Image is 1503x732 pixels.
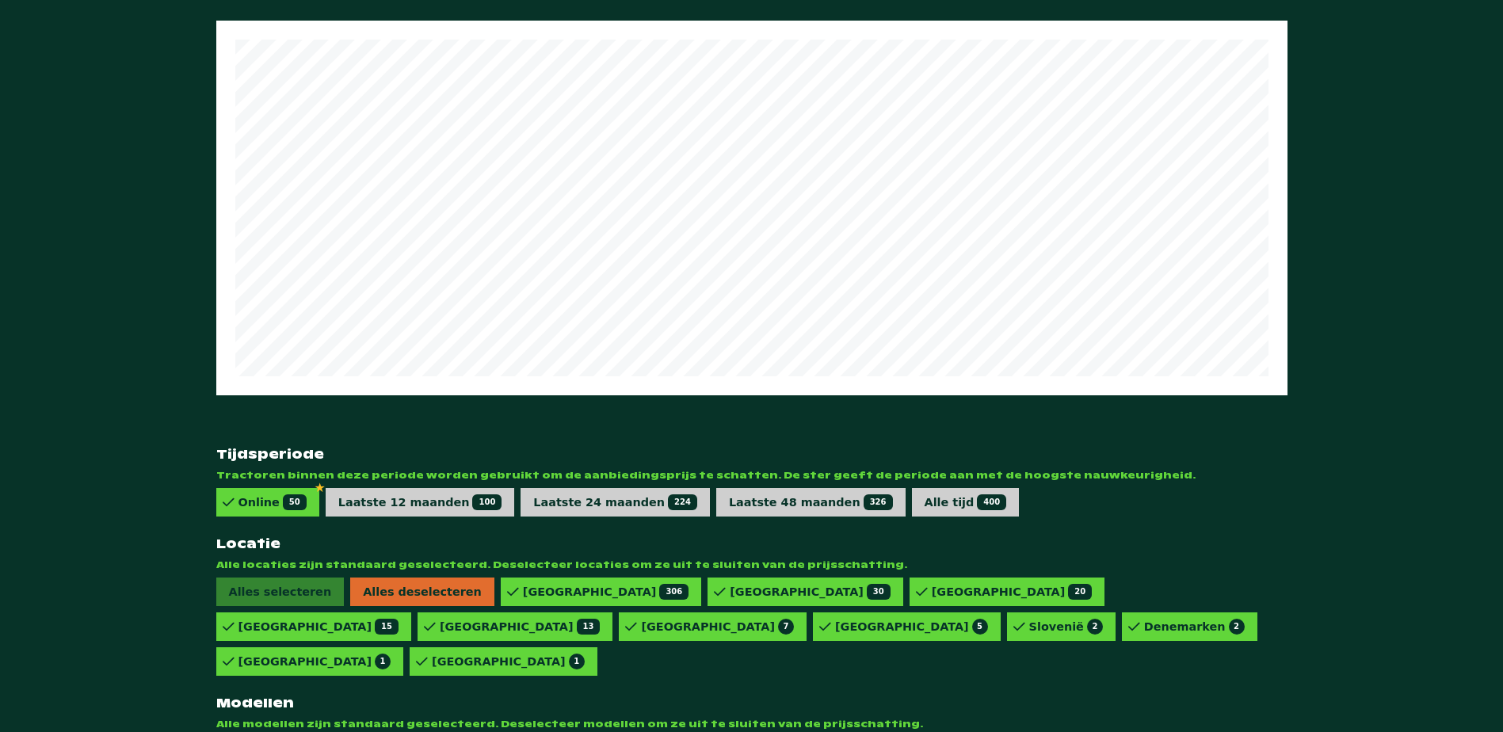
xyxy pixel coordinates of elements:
[238,494,307,510] div: Online
[238,619,399,635] div: [GEOGRAPHIC_DATA]
[864,494,893,510] span: 326
[1144,619,1245,635] div: Denemarken
[867,584,891,600] span: 30
[925,494,1007,510] div: Alle tijd
[375,654,391,669] span: 1
[216,578,345,606] span: Alles selecteren
[238,654,391,669] div: [GEOGRAPHIC_DATA]
[1029,619,1103,635] div: Slovenië
[440,619,600,635] div: [GEOGRAPHIC_DATA]
[1068,584,1092,600] span: 20
[523,584,689,600] div: [GEOGRAPHIC_DATA]
[977,494,1006,510] span: 400
[216,559,1287,571] span: Alle locaties zijn standaard geselecteerd. Deselecteer locaties om ze uit te sluiten van de prijs...
[216,695,1287,711] strong: Modellen
[641,619,794,635] div: [GEOGRAPHIC_DATA]
[350,578,494,606] span: Alles deselecteren
[569,654,585,669] span: 1
[216,718,1287,730] span: Alle modellen zijn standaard geselecteerd. Deselecteer modellen om ze uit te sluiten van de prijs...
[216,536,1287,552] strong: Locatie
[1229,619,1245,635] span: 2
[659,584,689,600] span: 306
[729,494,893,510] div: Laatste 48 maanden
[533,494,697,510] div: Laatste 24 maanden
[972,619,988,635] span: 5
[577,619,601,635] span: 13
[1087,619,1103,635] span: 2
[375,619,399,635] span: 15
[932,584,1092,600] div: [GEOGRAPHIC_DATA]
[668,494,697,510] span: 224
[778,619,794,635] span: 7
[835,619,988,635] div: [GEOGRAPHIC_DATA]
[216,446,1287,463] strong: Tijdsperiode
[730,584,890,600] div: [GEOGRAPHIC_DATA]
[338,494,502,510] div: Laatste 12 maanden
[283,494,307,510] span: 50
[472,494,502,510] span: 100
[216,469,1287,482] span: Tractoren binnen deze periode worden gebruikt om de aanbiedingsprijs te schatten. De ster geeft d...
[432,654,585,669] div: [GEOGRAPHIC_DATA]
